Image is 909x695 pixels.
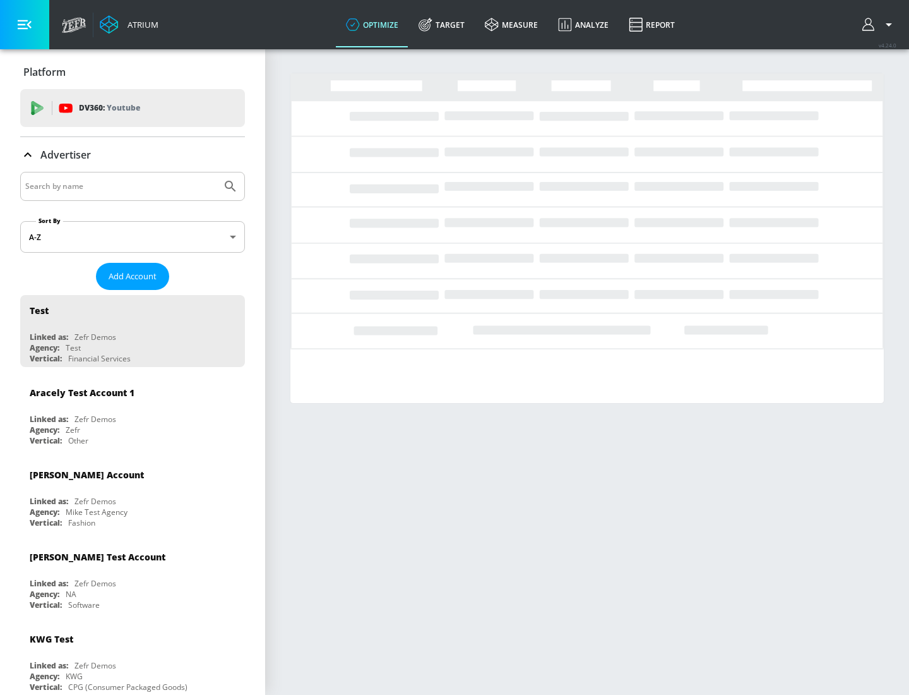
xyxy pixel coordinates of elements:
a: measure [475,2,548,47]
div: Agency: [30,589,59,600]
div: Linked as: [30,496,68,507]
div: Linked as: [30,578,68,589]
div: [PERSON_NAME] AccountLinked as:Zefr DemosAgency:Mike Test AgencyVertical:Fashion [20,459,245,531]
div: Zefr Demos [74,660,116,671]
div: Platform [20,54,245,90]
div: KWG Test [30,633,73,645]
div: Mike Test Agency [66,507,128,517]
div: Zefr Demos [74,496,116,507]
div: Linked as: [30,660,68,671]
div: Software [68,600,100,610]
a: Analyze [548,2,619,47]
div: Advertiser [20,137,245,172]
div: Zefr Demos [74,332,116,342]
div: Linked as: [30,414,68,425]
div: Atrium [122,19,158,30]
div: Agency: [30,342,59,353]
p: Advertiser [40,148,91,162]
div: Vertical: [30,517,62,528]
a: optimize [336,2,408,47]
p: Platform [23,65,66,79]
div: A-Z [20,221,245,253]
div: DV360: Youtube [20,89,245,127]
p: DV360: [79,101,140,115]
a: Atrium [100,15,158,34]
p: Youtube [107,101,140,114]
div: [PERSON_NAME] Test AccountLinked as:Zefr DemosAgency:NAVertical:Software [20,541,245,613]
button: Add Account [96,263,169,290]
div: Vertical: [30,435,62,446]
div: CPG (Consumer Packaged Goods) [68,682,187,692]
div: Aracely Test Account 1Linked as:Zefr DemosAgency:ZefrVertical:Other [20,377,245,449]
div: Financial Services [68,353,131,364]
a: Report [619,2,685,47]
div: [PERSON_NAME] Test Account [30,551,165,563]
div: [PERSON_NAME] Account [30,469,144,481]
label: Sort By [36,217,63,225]
div: Zefr [66,425,80,435]
div: Vertical: [30,682,62,692]
div: Agency: [30,671,59,682]
div: Other [68,435,88,446]
div: NA [66,589,76,600]
div: Agency: [30,507,59,517]
span: v 4.24.0 [879,42,896,49]
div: KWG [66,671,83,682]
div: Vertical: [30,353,62,364]
div: Test [66,342,81,353]
div: Zefr Demos [74,578,116,589]
div: Agency: [30,425,59,435]
div: Fashion [68,517,95,528]
div: Zefr Demos [74,414,116,425]
div: TestLinked as:Zefr DemosAgency:TestVertical:Financial Services [20,295,245,367]
div: Test [30,305,49,317]
div: Aracely Test Account 1 [30,387,134,399]
div: Vertical: [30,600,62,610]
span: Add Account [109,269,157,284]
div: Linked as: [30,332,68,342]
a: Target [408,2,475,47]
input: Search by name [25,178,217,195]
